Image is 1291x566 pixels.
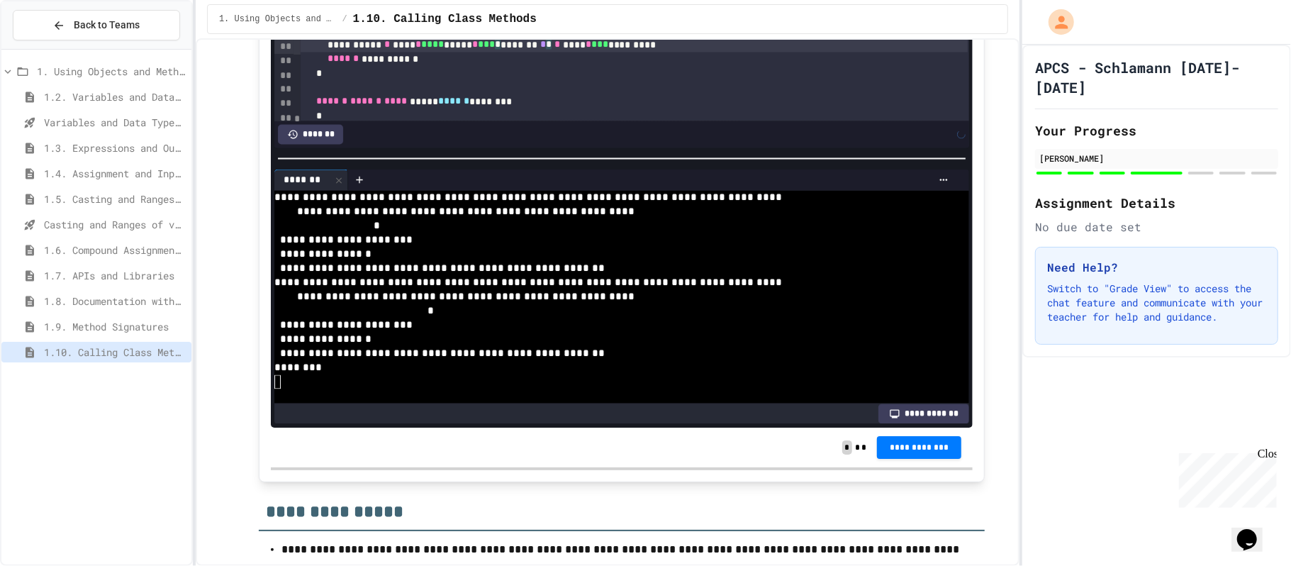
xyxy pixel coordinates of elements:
span: Variables and Data Types - Quiz [44,115,186,130]
div: No due date set [1035,218,1278,235]
span: 1.5. Casting and Ranges of Values [44,192,186,206]
p: Switch to "Grade View" to access the chat feature and communicate with your teacher for help and ... [1047,282,1266,324]
span: 1. Using Objects and Methods [219,13,337,25]
span: 1.10. Calling Class Methods [44,345,186,360]
h2: Assignment Details [1035,193,1278,213]
span: Casting and Ranges of variables - Quiz [44,217,186,232]
span: 1.2. Variables and Data Types [44,89,186,104]
span: Back to Teams [74,18,140,33]
h2: Your Progress [1035,121,1278,140]
h3: Need Help? [1047,259,1266,276]
span: 1.3. Expressions and Output [New] [44,140,186,155]
iframe: chat widget [1231,509,1277,552]
div: [PERSON_NAME] [1039,152,1274,165]
iframe: chat widget [1173,448,1277,508]
h1: APCS - Schlamann [DATE]-[DATE] [1035,57,1278,97]
button: Back to Teams [13,10,180,40]
div: Chat with us now!Close [6,6,98,90]
span: 1.7. APIs and Libraries [44,268,186,283]
span: 1.8. Documentation with Comments and Preconditions [44,294,186,309]
span: 1.9. Method Signatures [44,319,186,334]
span: 1.10. Calling Class Methods [353,11,537,28]
span: 1.6. Compound Assignment Operators [44,243,186,257]
span: 1. Using Objects and Methods [37,64,186,79]
span: / [342,13,347,25]
div: My Account [1034,6,1078,38]
span: 1.4. Assignment and Input [44,166,186,181]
